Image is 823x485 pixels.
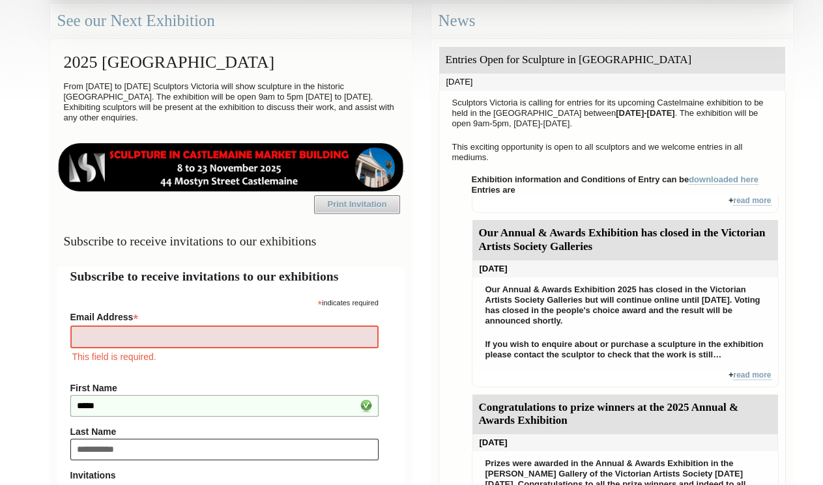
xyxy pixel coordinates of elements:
[70,296,379,308] div: indicates required
[439,47,785,74] div: Entries Open for Sculpture in [GEOGRAPHIC_DATA]
[314,195,400,214] a: Print Invitation
[57,78,405,126] p: From [DATE] to [DATE] Sculptors Victoria will show sculpture in the historic [GEOGRAPHIC_DATA]. T...
[472,195,779,213] div: +
[472,260,778,277] div: [DATE]
[57,46,405,78] h2: 2025 [GEOGRAPHIC_DATA]
[70,350,379,364] div: This field is required.
[446,94,779,132] p: Sculptors Victoria is calling for entries for its upcoming Castelmaine exhibition to be held in t...
[733,370,771,380] a: read more
[616,108,675,118] strong: [DATE]-[DATE]
[70,426,379,437] label: Last Name
[472,370,779,387] div: +
[472,220,778,260] div: Our Annual & Awards Exhibition has closed in the Victorian Artists Society Galleries
[70,470,379,480] strong: Invitations
[689,174,758,185] a: downloaded here
[70,308,379,324] label: Email Address
[439,74,785,90] div: [DATE]
[472,395,778,435] div: Congratulations to prize winners at the 2025 Annual & Awards Exhibition
[50,4,412,38] div: See our Next Exhibition
[446,139,779,166] p: This exciting opportunity is open to all sculptors and we welcome entries in all mediums.
[472,434,778,451] div: [DATE]
[431,4,793,38] div: News
[733,196,771,206] a: read more
[57,229,405,254] h3: Subscribe to receive invitations to our exhibitions
[472,174,759,185] strong: Exhibition information and Conditions of Entry can be
[70,383,379,393] label: First Name
[479,281,772,329] p: Our Annual & Awards Exhibition 2025 has closed in the Victorian Artists Society Galleries but wil...
[70,267,392,286] h2: Subscribe to receive invitations to our exhibitions
[479,336,772,363] p: If you wish to enquire about or purchase a sculpture in the exhibition please contact the sculpto...
[57,143,405,191] img: castlemaine-ldrbd25v2.png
